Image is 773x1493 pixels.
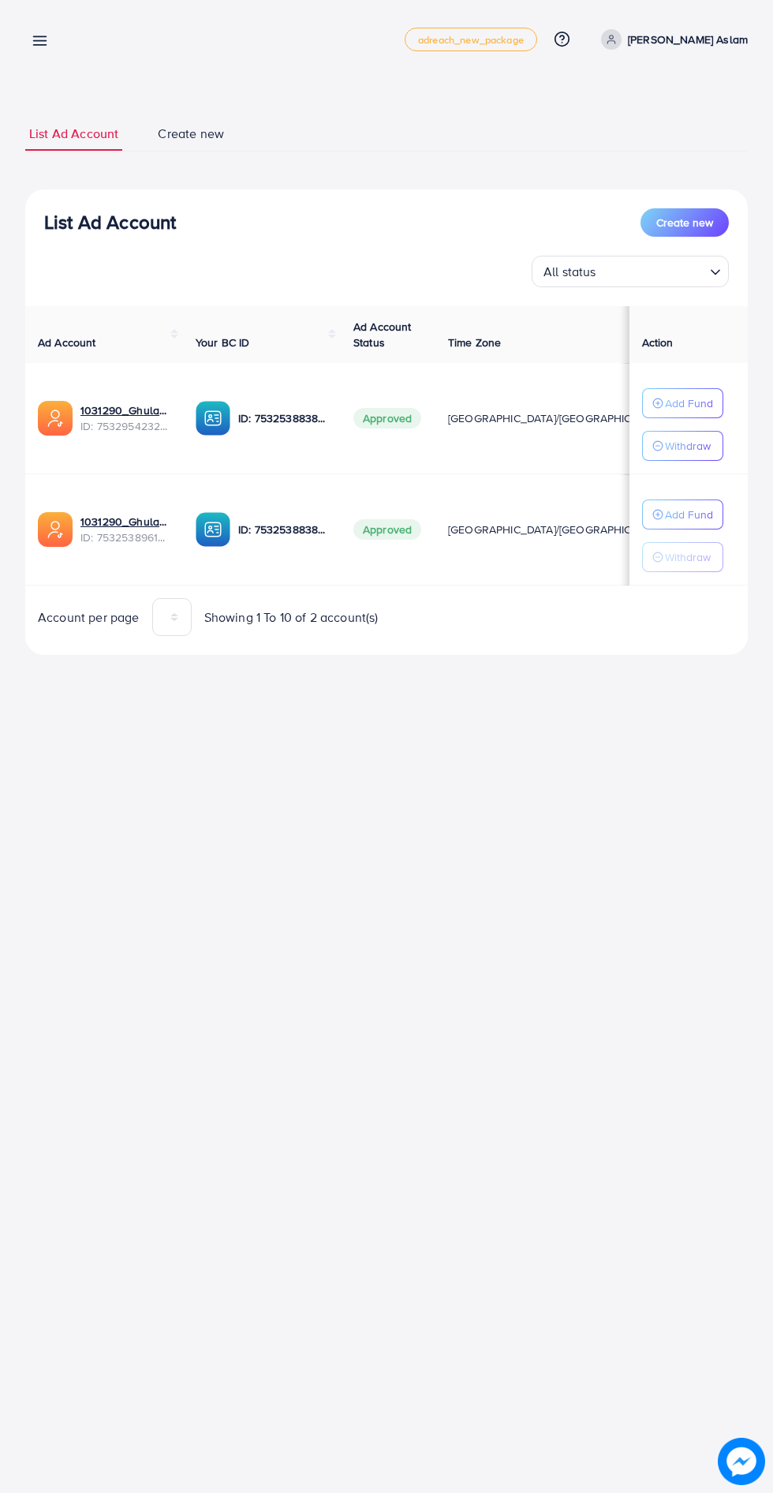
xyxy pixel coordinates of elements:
[80,529,170,545] span: ID: 7532538961244635153
[418,35,524,45] span: adreach_new_package
[595,29,748,50] a: [PERSON_NAME] Aslam
[540,260,599,283] span: All status
[665,394,713,413] p: Add Fund
[642,335,674,350] span: Action
[44,211,176,234] h3: List Ad Account
[196,335,250,350] span: Your BC ID
[642,431,723,461] button: Withdraw
[448,335,501,350] span: Time Zone
[38,512,73,547] img: ic-ads-acc.e4c84228.svg
[532,256,729,287] div: Search for option
[642,388,723,418] button: Add Fund
[642,500,723,529] button: Add Fund
[665,548,711,567] p: Withdraw
[38,335,96,350] span: Ad Account
[80,402,170,418] a: 1031290_Ghulam Rasool Aslam 2_1753902599199
[238,409,328,428] p: ID: 7532538838637019152
[196,512,230,547] img: ic-ba-acc.ded83a64.svg
[38,608,140,627] span: Account per page
[448,522,667,537] span: [GEOGRAPHIC_DATA]/[GEOGRAPHIC_DATA]
[601,257,704,283] input: Search for option
[665,505,713,524] p: Add Fund
[204,608,379,627] span: Showing 1 To 10 of 2 account(s)
[353,319,412,350] span: Ad Account Status
[238,520,328,539] p: ID: 7532538838637019152
[158,125,224,143] span: Create new
[38,401,73,436] img: ic-ads-acc.e4c84228.svg
[353,408,421,428] span: Approved
[405,28,537,51] a: adreach_new_package
[656,215,713,230] span: Create new
[628,30,748,49] p: [PERSON_NAME] Aslam
[80,402,170,435] div: <span class='underline'>1031290_Ghulam Rasool Aslam 2_1753902599199</span></br>7532954232266326017
[80,514,170,546] div: <span class='underline'>1031290_Ghulam Rasool Aslam_1753805901568</span></br>7532538961244635153
[196,401,230,436] img: ic-ba-acc.ded83a64.svg
[718,1438,765,1485] img: image
[80,418,170,434] span: ID: 7532954232266326017
[29,125,118,143] span: List Ad Account
[665,436,711,455] p: Withdraw
[448,410,667,426] span: [GEOGRAPHIC_DATA]/[GEOGRAPHIC_DATA]
[353,519,421,540] span: Approved
[642,542,723,572] button: Withdraw
[640,208,729,237] button: Create new
[80,514,170,529] a: 1031290_Ghulam Rasool Aslam_1753805901568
